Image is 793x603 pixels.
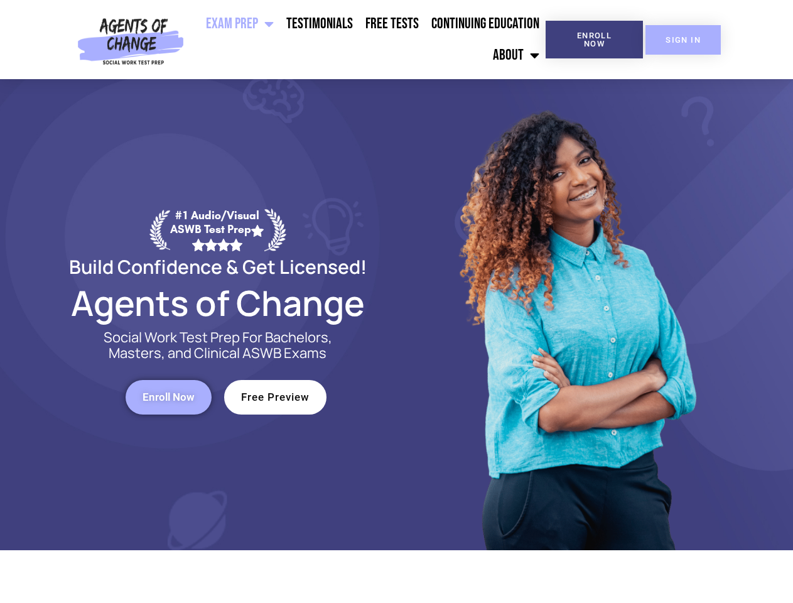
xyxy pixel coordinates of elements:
[224,380,326,415] a: Free Preview
[666,36,701,44] span: SIGN IN
[170,209,264,251] div: #1 Audio/Visual ASWB Test Prep
[546,21,643,58] a: Enroll Now
[359,8,425,40] a: Free Tests
[566,31,623,48] span: Enroll Now
[39,258,397,276] h2: Build Confidence & Get Licensed!
[425,8,546,40] a: Continuing Education
[39,288,397,317] h2: Agents of Change
[241,392,310,403] span: Free Preview
[189,8,546,71] nav: Menu
[89,330,347,361] p: Social Work Test Prep For Bachelors, Masters, and Clinical ASWB Exams
[280,8,359,40] a: Testimonials
[645,25,721,55] a: SIGN IN
[487,40,546,71] a: About
[126,380,212,415] a: Enroll Now
[200,8,280,40] a: Exam Prep
[143,392,195,403] span: Enroll Now
[450,79,701,550] img: Website Image 1 (1)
